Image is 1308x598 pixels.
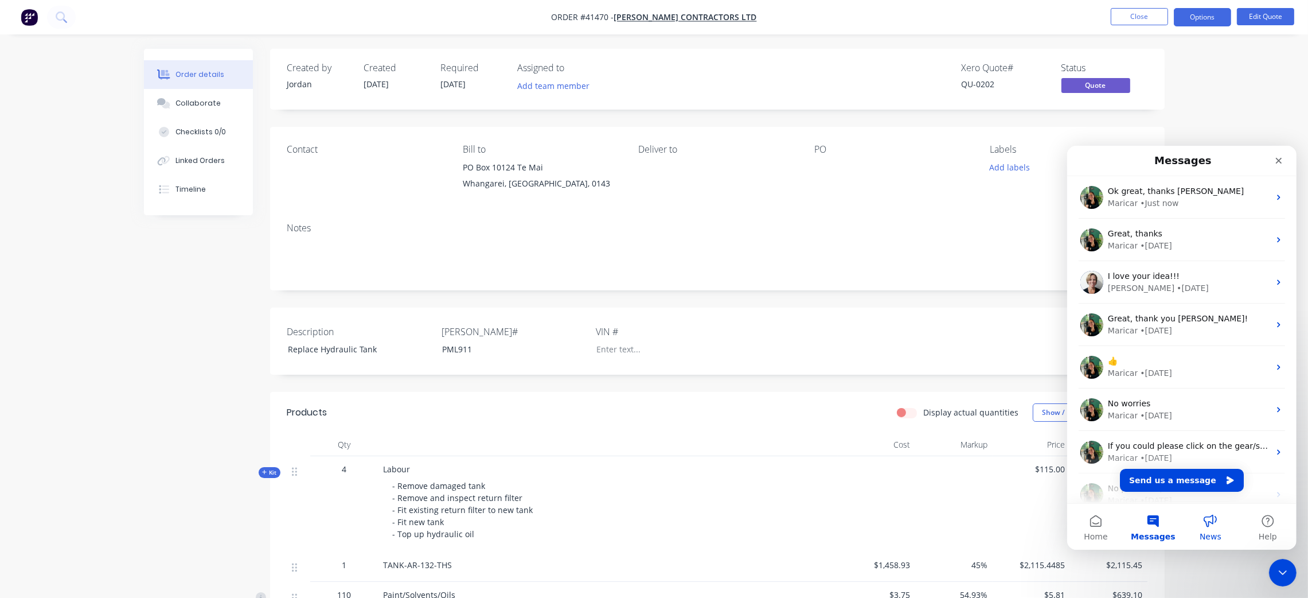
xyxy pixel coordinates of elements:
[175,69,224,80] div: Order details
[144,175,253,204] button: Timeline
[287,406,327,420] div: Products
[993,433,1070,456] div: Price
[384,560,452,570] span: TANK-AR-132-THS
[638,144,795,155] div: Deliver to
[287,325,431,339] label: Description
[192,387,210,395] span: Help
[13,337,36,360] img: Profile image for Maricar
[924,406,1019,418] label: Display actual quantities
[1075,559,1143,571] span: $2,115.45
[463,144,620,155] div: Bill to
[433,341,576,358] div: PML911
[441,79,466,90] span: [DATE]
[144,89,253,118] button: Collaborate
[441,63,504,73] div: Required
[73,306,105,319] div: • [DATE]
[279,341,422,358] div: Replace Hydraulic Tank
[17,387,40,395] span: Home
[41,306,71,319] div: Maricar
[364,79,389,90] span: [DATE]
[1237,8,1294,25] button: Edit Quote
[463,160,620,176] div: PO Box 10124 Te Mai
[144,146,253,175] button: Linked Orders
[842,559,911,571] span: $1,458.93
[463,176,620,192] div: Whangarei, [GEOGRAPHIC_DATA], 0143
[442,325,585,339] label: [PERSON_NAME]#
[144,60,253,89] button: Order details
[990,144,1147,155] div: Labels
[287,223,1147,234] div: Notes
[310,433,379,456] div: Qty
[364,63,427,73] div: Created
[915,433,993,456] div: Markup
[41,296,993,305] span: If you could please click on the gear/settings icon in Planner, you’ll be able to set your compan...
[614,12,757,23] a: [PERSON_NAME] Contractors Ltd
[518,63,632,73] div: Assigned to
[287,63,350,73] div: Created by
[342,463,347,475] span: 4
[997,463,1065,475] span: $115.00
[41,338,96,347] span: No problem :)
[172,358,229,404] button: Help
[175,127,226,137] div: Checklists 0/0
[1033,403,1122,422] button: Show / Hide columns
[175,98,221,108] div: Collaborate
[596,325,739,339] label: VIN #
[962,63,1048,73] div: Xero Quote #
[73,349,105,361] div: • [DATE]
[64,387,108,395] span: Messages
[287,78,350,90] div: Jordan
[393,480,533,539] span: - Remove damaged tank - Remove and inspect return filter - Fit existing return filter to new tank...
[259,467,280,478] div: Kit
[997,559,1065,571] span: $2,115.4485
[262,468,277,477] span: Kit
[57,358,115,404] button: Messages
[384,464,411,475] span: Labour
[983,160,1036,175] button: Add labels
[287,144,444,155] div: Contact
[342,559,347,571] span: 1
[1111,8,1168,25] button: Close
[552,12,614,23] span: Order #41470 -
[53,323,177,346] button: Send us a message
[175,184,206,195] div: Timeline
[1061,63,1147,73] div: Status
[511,78,595,94] button: Add team member
[1067,146,1297,550] iframe: Intercom live chat
[144,118,253,146] button: Checklists 0/0
[838,433,915,456] div: Cost
[1061,78,1130,92] span: Quote
[41,349,71,361] div: Maricar
[962,78,1048,90] div: QU-0202
[1061,78,1130,95] button: Quote
[115,358,172,404] button: News
[814,144,971,155] div: PO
